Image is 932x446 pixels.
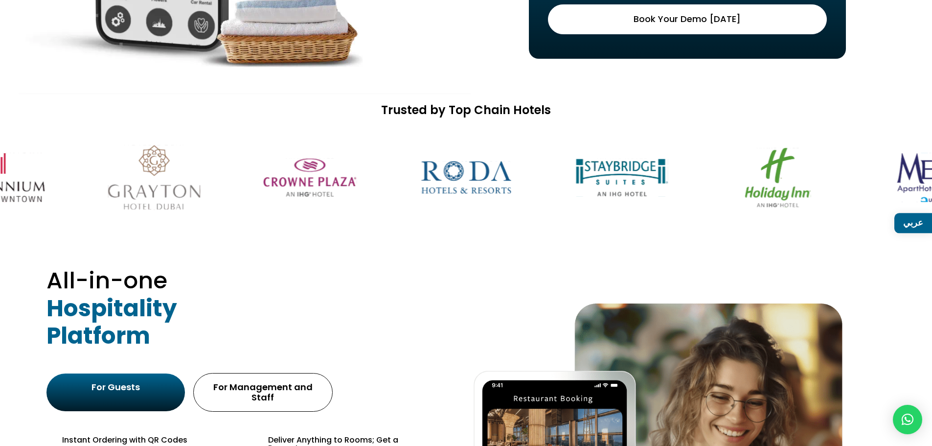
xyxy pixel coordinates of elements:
[55,382,176,393] div: For Guests
[46,292,177,352] strong: Hospitality Platform
[46,264,167,296] span: All-in-one
[894,213,932,233] a: عربي
[548,4,827,34] button: Book Your Demo [DATE]
[203,382,323,403] div: For Management and Staff
[62,434,187,446] span: Instant Ordering with QR Codes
